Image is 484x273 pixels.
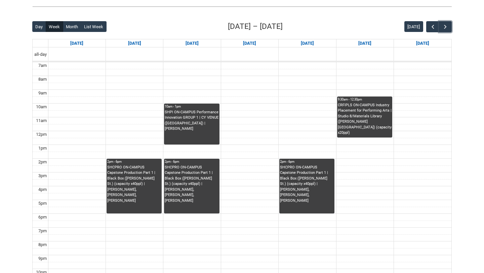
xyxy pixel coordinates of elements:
[37,145,48,152] div: 1pm
[37,172,48,179] div: 3pm
[46,21,63,32] button: Week
[165,159,218,164] div: 2pm - 6pm
[32,21,46,32] button: Day
[439,21,452,32] button: Next Week
[33,51,48,58] span: all-day
[242,39,257,47] a: Go to September 17, 2025
[37,200,48,207] div: 5pm
[37,62,48,69] div: 7am
[35,104,48,110] div: 10am
[280,159,334,164] div: 2pm - 6pm
[228,21,283,32] h2: [DATE] – [DATE]
[32,3,452,10] img: REDU_GREY_LINE
[37,159,48,165] div: 2pm
[184,39,200,47] a: Go to September 16, 2025
[165,104,218,109] div: 10am - 1pm
[63,21,81,32] button: Month
[165,165,218,204] div: SHCPRO ON-CAMPUS Capstone Production Part 1 | Black Box ([PERSON_NAME] St.) (capacity x40ppl) | [...
[357,39,373,47] a: Go to September 19, 2025
[426,21,439,32] button: Previous Week
[37,228,48,234] div: 7pm
[37,186,48,193] div: 4pm
[35,131,48,138] div: 12pm
[338,97,392,102] div: 9:30am - 12:30pm
[299,39,315,47] a: Go to September 18, 2025
[37,76,48,83] div: 8am
[81,21,107,32] button: List Week
[165,110,218,132] div: SHPI ON-CAMPUS Performance Innovation GROUP 1 | CY VENUE ([GEOGRAPHIC_DATA]) | [PERSON_NAME]
[37,241,48,248] div: 8pm
[107,159,161,164] div: 2pm - 6pm
[37,90,48,96] div: 9am
[69,39,85,47] a: Go to September 14, 2025
[127,39,143,47] a: Go to September 15, 2025
[37,214,48,221] div: 6pm
[35,117,48,124] div: 11am
[338,103,392,136] div: CRFIPLS ON-CAMPUS Industry Placement for Performing Arts | Studio 8/Materials Library ([PERSON_NA...
[37,255,48,262] div: 9pm
[107,165,161,204] div: SHCPRO ON-CAMPUS Capstone Production Part 1 | Black Box ([PERSON_NAME] St.) (capacity x40ppl) | [...
[404,21,423,32] button: [DATE]
[415,39,431,47] a: Go to September 20, 2025
[280,165,334,204] div: SHCPRO ON-CAMPUS Capstone Production Part 1 | Black Box ([PERSON_NAME] St.) (capacity x40ppl) | [...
